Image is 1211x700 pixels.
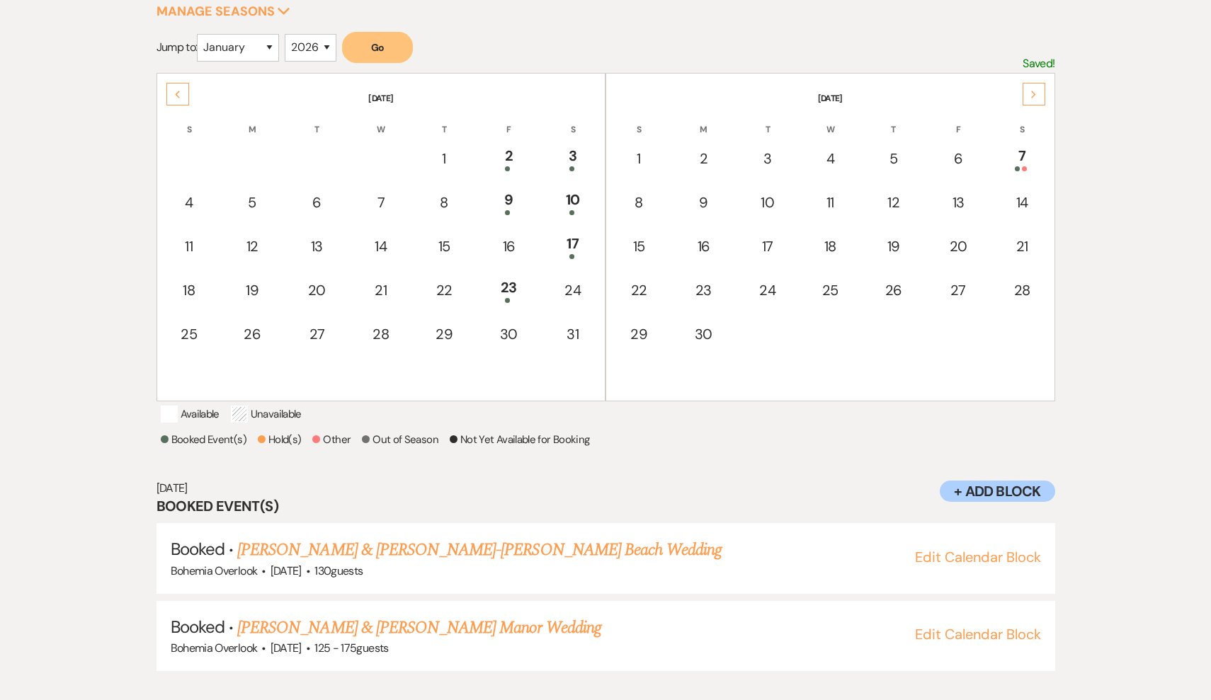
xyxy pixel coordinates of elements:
[999,280,1045,301] div: 28
[679,148,727,169] div: 2
[934,280,982,301] div: 27
[421,148,467,169] div: 1
[999,236,1045,257] div: 21
[161,406,220,423] p: Available
[550,280,596,301] div: 24
[679,192,727,213] div: 9
[166,323,212,345] div: 25
[550,323,596,345] div: 31
[258,431,302,448] p: Hold(s)
[807,148,853,169] div: 4
[171,563,258,578] span: Bohemia Overlook
[166,192,212,213] div: 4
[229,323,275,345] div: 26
[292,323,341,345] div: 27
[484,236,533,257] div: 16
[484,145,533,171] div: 2
[314,641,388,655] span: 125 - 175 guests
[550,189,596,215] div: 10
[271,641,302,655] span: [DATE]
[800,106,860,136] th: W
[171,538,224,560] span: Booked
[237,615,601,641] a: [PERSON_NAME] & [PERSON_NAME] Manor Wedding
[671,106,735,136] th: M
[679,236,727,257] div: 16
[362,431,438,448] p: Out of Season
[999,145,1045,171] div: 7
[477,106,540,136] th: F
[358,323,404,345] div: 28
[745,280,790,301] div: 24
[312,431,351,448] p: Other
[615,192,662,213] div: 8
[1023,54,1054,73] p: Saved!
[421,323,467,345] div: 29
[934,148,982,169] div: 6
[679,323,727,345] div: 30
[991,106,1052,136] th: S
[171,616,224,638] span: Booked
[358,192,404,213] div: 7
[171,641,258,655] span: Bohemia Overlook
[314,563,363,578] span: 130 guests
[615,148,662,169] div: 1
[237,537,722,563] a: [PERSON_NAME] & [PERSON_NAME]-[PERSON_NAME] Beach Wedding
[807,192,853,213] div: 11
[351,106,411,136] th: W
[870,148,916,169] div: 5
[292,280,341,301] div: 20
[608,106,670,136] th: S
[231,406,302,423] p: Unavailable
[679,280,727,301] div: 23
[221,106,283,136] th: M
[159,106,220,136] th: S
[999,192,1045,213] div: 14
[550,145,596,171] div: 3
[807,280,853,301] div: 25
[870,192,916,213] div: 12
[615,323,662,345] div: 29
[229,236,275,257] div: 12
[421,236,467,257] div: 15
[358,280,404,301] div: 21
[934,236,982,257] div: 20
[413,106,475,136] th: T
[342,32,413,63] button: Go
[157,5,290,18] button: Manage Seasons
[915,550,1041,564] button: Edit Calendar Block
[934,192,982,213] div: 13
[285,106,348,136] th: T
[166,280,212,301] div: 18
[159,75,604,105] th: [DATE]
[608,75,1053,105] th: [DATE]
[737,106,798,136] th: T
[862,106,924,136] th: T
[745,192,790,213] div: 10
[450,431,589,448] p: Not Yet Available for Booking
[292,236,341,257] div: 13
[161,431,246,448] p: Booked Event(s)
[229,192,275,213] div: 5
[157,40,198,54] span: Jump to:
[926,106,990,136] th: F
[421,280,467,301] div: 22
[358,236,404,257] div: 14
[484,277,533,303] div: 23
[615,236,662,257] div: 15
[615,280,662,301] div: 22
[807,236,853,257] div: 18
[745,148,790,169] div: 3
[421,192,467,213] div: 8
[484,323,533,345] div: 30
[870,236,916,257] div: 19
[870,280,916,301] div: 26
[229,280,275,301] div: 19
[157,496,1055,516] h3: Booked Event(s)
[484,189,533,215] div: 9
[292,192,341,213] div: 6
[940,481,1054,502] button: + Add Block
[542,106,603,136] th: S
[550,233,596,259] div: 17
[915,627,1041,641] button: Edit Calendar Block
[271,563,302,578] span: [DATE]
